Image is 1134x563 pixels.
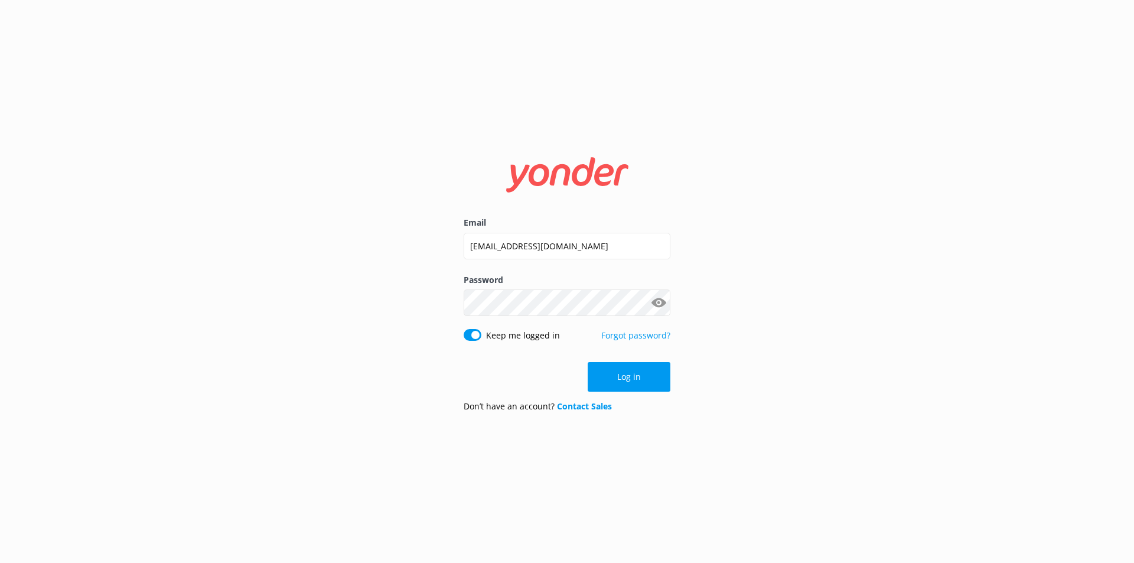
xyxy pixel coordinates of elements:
[588,362,670,392] button: Log in
[557,401,612,412] a: Contact Sales
[601,330,670,341] a: Forgot password?
[647,291,670,315] button: Show password
[464,274,670,287] label: Password
[486,329,560,342] label: Keep me logged in
[464,233,670,259] input: user@emailaddress.com
[464,216,670,229] label: Email
[464,400,612,413] p: Don’t have an account?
